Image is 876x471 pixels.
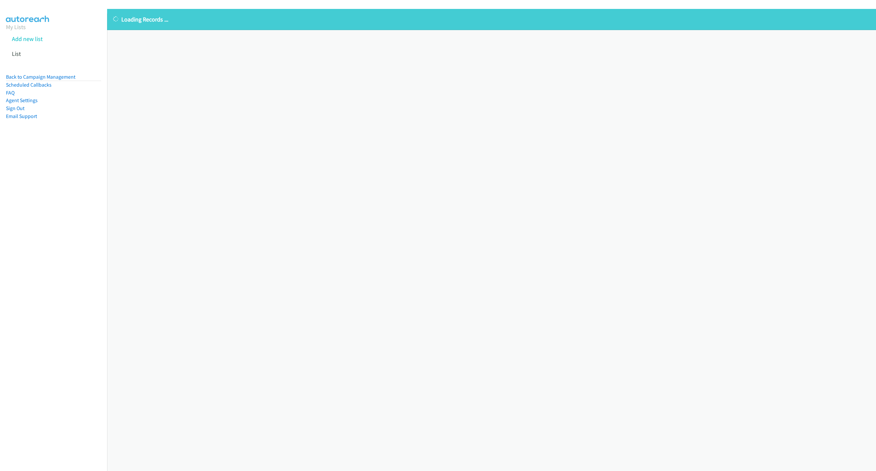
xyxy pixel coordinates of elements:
a: My Lists [6,23,26,31]
a: Scheduled Callbacks [6,82,52,88]
a: Email Support [6,113,37,119]
a: List [12,50,21,58]
a: FAQ [6,90,15,96]
a: Back to Campaign Management [6,74,75,80]
a: Agent Settings [6,97,38,103]
p: Loading Records ... [113,15,870,24]
a: Sign Out [6,105,24,111]
a: Add new list [12,35,43,43]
